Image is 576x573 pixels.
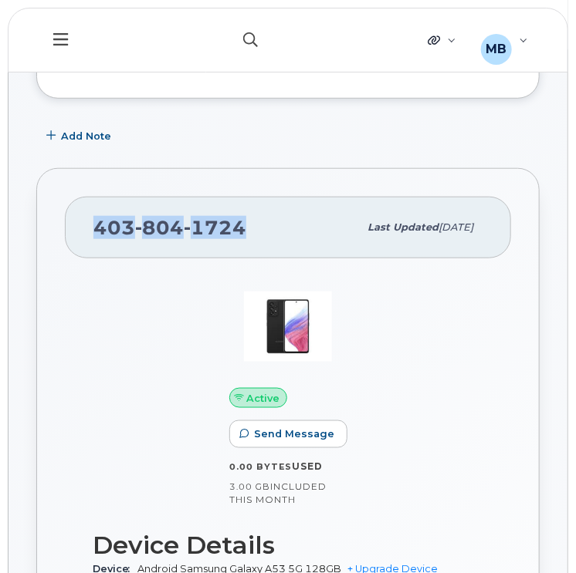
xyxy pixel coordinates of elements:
span: Send Message [254,426,334,441]
button: Send Message [229,420,347,448]
span: Last updated [368,221,439,233]
span: 3.00 GB [229,482,270,493]
div: Malorie Bell [470,25,539,56]
span: Add Note [61,129,111,143]
div: Quicklinks [417,25,467,56]
button: Add Note [36,122,124,150]
span: Active [247,391,280,406]
span: 1724 [184,216,246,239]
span: 403 [93,216,246,239]
span: included this month [229,481,327,507]
span: 804 [135,216,184,239]
span: used [292,461,323,473]
h3: Device Details [93,532,483,560]
span: MB [486,40,507,59]
span: [DATE] [439,221,473,233]
span: 0.00 Bytes [229,462,292,473]
img: image20231002-4137094-1fuirse.jpeg [242,280,334,372]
